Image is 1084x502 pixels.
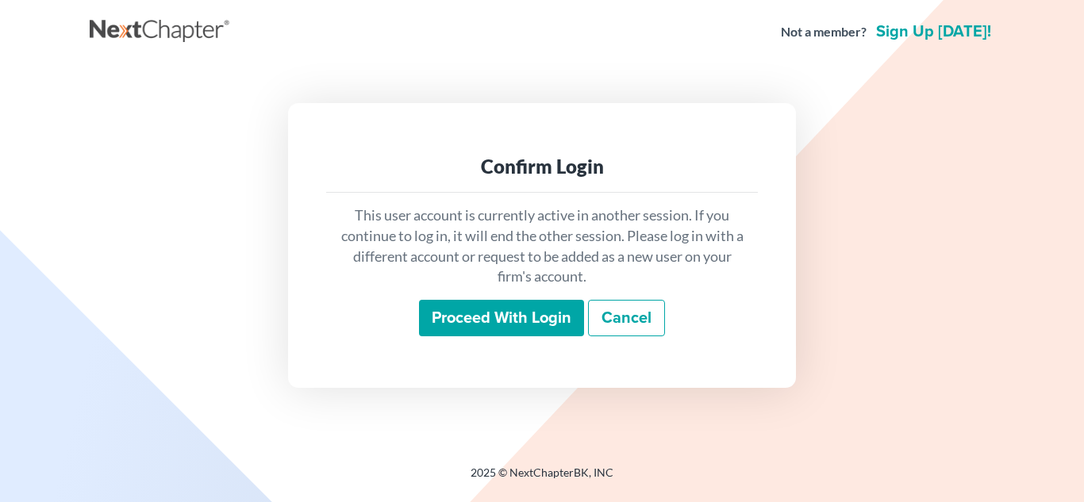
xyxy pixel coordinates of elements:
strong: Not a member? [781,23,867,41]
a: Sign up [DATE]! [873,24,994,40]
input: Proceed with login [419,300,584,336]
p: This user account is currently active in another session. If you continue to log in, it will end ... [339,205,745,287]
a: Cancel [588,300,665,336]
div: Confirm Login [339,154,745,179]
div: 2025 © NextChapterBK, INC [90,465,994,493]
